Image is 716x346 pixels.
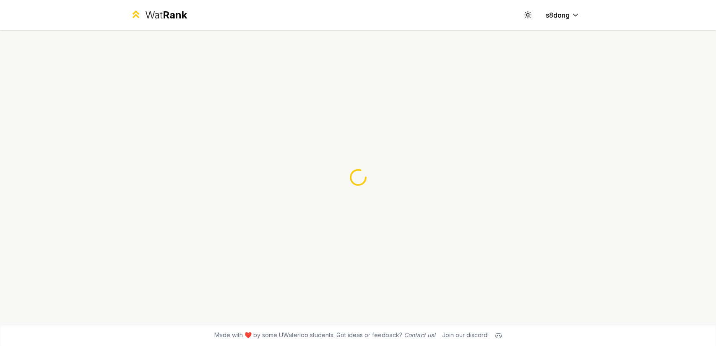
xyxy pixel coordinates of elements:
button: s8dong [539,8,586,23]
span: Made with ❤️ by some UWaterloo students. Got ideas or feedback? [214,331,435,339]
span: Rank [163,9,187,21]
a: Contact us! [404,331,435,338]
div: Join our discord! [442,331,489,339]
div: Wat [145,8,187,22]
span: s8dong [546,10,570,20]
a: WatRank [130,8,187,22]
